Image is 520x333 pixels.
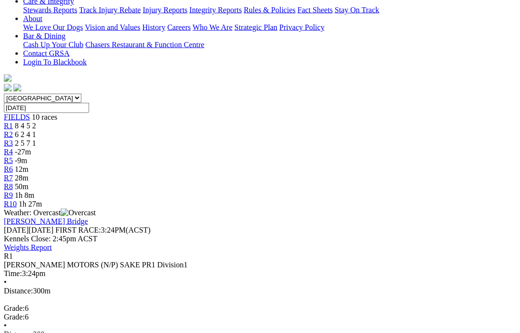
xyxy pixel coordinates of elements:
span: 6 2 4 1 [15,130,36,139]
div: 6 [4,304,516,313]
span: 12m [15,165,28,173]
div: [PERSON_NAME] MOTORS (N/P) SAKE PR1 Division1 [4,261,516,269]
a: Who We Are [193,23,233,31]
span: • [4,278,7,286]
a: Careers [167,23,191,31]
span: Grade: [4,304,25,312]
span: Time: [4,269,22,277]
a: [PERSON_NAME] Bridge [4,217,88,225]
a: R6 [4,165,13,173]
div: 6 [4,313,516,321]
a: Fact Sheets [298,6,333,14]
span: R1 [4,252,13,260]
a: Weights Report [4,243,52,251]
a: We Love Our Dogs [23,23,83,31]
a: R8 [4,182,13,191]
a: Vision and Values [85,23,140,31]
a: Cash Up Your Club [23,41,83,49]
span: 8 4 5 2 [15,122,36,130]
img: twitter.svg [13,84,21,92]
div: About [23,23,516,32]
a: R5 [4,156,13,165]
div: Care & Integrity [23,6,516,14]
a: Bar & Dining [23,32,65,40]
a: History [142,23,165,31]
a: R7 [4,174,13,182]
div: Bar & Dining [23,41,516,49]
span: FIRST RACE: [55,226,101,234]
span: 10 races [32,113,57,121]
a: R2 [4,130,13,139]
a: R4 [4,148,13,156]
a: Strategic Plan [234,23,277,31]
span: 50m [15,182,28,191]
a: Chasers Restaurant & Function Centre [85,41,204,49]
div: 300m [4,287,516,295]
img: Overcast [61,208,96,217]
span: 2 5 7 1 [15,139,36,147]
span: 3:24PM(ACST) [55,226,151,234]
span: Weather: Overcast [4,208,96,217]
span: 28m [15,174,28,182]
a: Integrity Reports [189,6,242,14]
a: Rules & Policies [244,6,296,14]
span: 1h 8m [15,191,34,199]
a: Track Injury Rebate [79,6,141,14]
a: R9 [4,191,13,199]
a: About [23,14,42,23]
div: Kennels Close: 2:45pm ACST [4,235,516,243]
input: Select date [4,103,89,113]
span: -27m [15,148,31,156]
a: R3 [4,139,13,147]
span: [DATE] [4,226,29,234]
div: 3:24pm [4,269,516,278]
span: 1h 27m [19,200,42,208]
a: Stay On Track [335,6,379,14]
a: Privacy Policy [279,23,325,31]
a: Contact GRSA [23,49,69,57]
a: Injury Reports [143,6,187,14]
img: logo-grsa-white.png [4,74,12,82]
img: facebook.svg [4,84,12,92]
span: [DATE] [4,226,53,234]
a: R10 [4,200,17,208]
span: Grade: [4,313,25,321]
span: Distance: [4,287,33,295]
span: -9m [15,156,27,165]
a: FIELDS [4,113,30,121]
a: R1 [4,122,13,130]
a: Login To Blackbook [23,58,87,66]
span: • [4,321,7,330]
a: Stewards Reports [23,6,77,14]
